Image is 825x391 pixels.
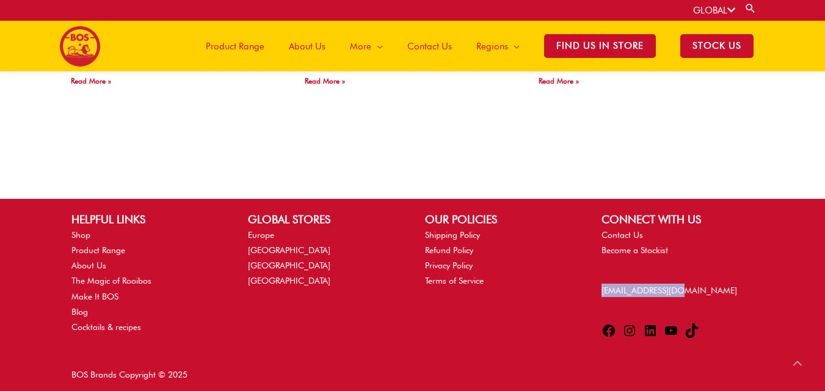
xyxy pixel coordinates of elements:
[601,230,643,240] a: Contact Us
[71,292,118,301] a: Make It BOS
[305,76,345,85] a: Read more about 8 Ways Switching to Caffeine-Free Rooibos Tea Can Improve Mental Health
[693,5,735,16] a: GLOBAL
[71,230,90,240] a: Shop
[476,28,508,65] span: Regions
[425,260,473,270] a: Privacy Policy
[248,211,400,228] h2: GLOBAL STORES
[680,34,754,58] span: STOCK US
[532,21,668,71] a: Find Us in Store
[425,230,480,240] a: Shipping Policy
[289,28,325,65] span: About Us
[248,230,274,240] a: Europe
[425,276,484,285] a: Terms of Service
[194,21,277,71] a: Product Range
[248,228,400,289] nav: GLOBAL STORES
[71,276,151,285] a: The Magic of Rooibos
[59,367,413,383] div: BOS Brands Copyright © 2025
[425,245,473,255] a: Refund Policy
[277,21,338,71] a: About Us
[544,34,656,58] span: Find Us in Store
[71,307,88,317] a: Blog
[71,322,141,332] a: Cocktails & recipes
[350,28,371,65] span: More
[248,260,330,270] a: [GEOGRAPHIC_DATA]
[71,245,125,255] a: Product Range
[425,228,577,289] nav: OUR POLICIES
[338,21,395,71] a: More
[407,28,452,65] span: Contact Us
[184,21,766,71] nav: Site Navigation
[601,211,754,228] h2: CONNECT WITH US
[668,21,766,71] a: STOCK US
[71,260,106,270] a: About Us
[71,228,224,335] nav: HELPFUL LINKS
[539,76,579,85] a: Read more about Guide to Pairing Rooibos Tea with Food, Life, the Universe & Everything
[464,21,532,71] a: Regions
[71,211,224,228] h2: HELPFUL LINKS
[59,26,101,67] img: BOS logo finals-200px
[248,245,330,255] a: [GEOGRAPHIC_DATA]
[425,211,577,228] h2: OUR POLICIES
[601,285,737,295] a: [EMAIL_ADDRESS][DOMAIN_NAME]
[744,2,757,14] a: Search button
[248,276,330,285] a: [GEOGRAPHIC_DATA]
[71,76,111,85] a: Read more about THE ROOIBOS HANGOVER CURE: FACT OR FICTION?
[395,21,464,71] a: Contact Us
[206,28,264,65] span: Product Range
[601,228,754,258] nav: CONNECT WITH US
[601,245,668,255] a: Become a Stockist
